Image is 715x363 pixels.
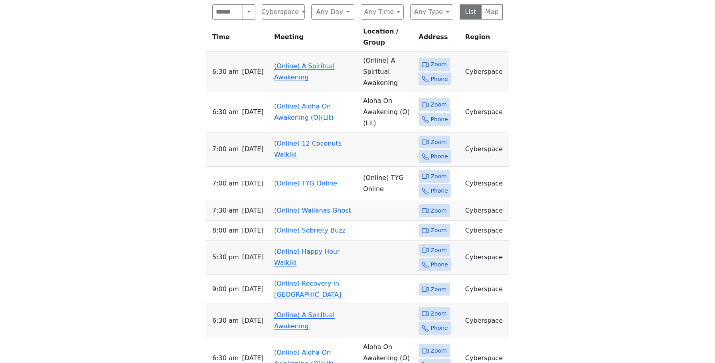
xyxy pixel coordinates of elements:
th: Region [462,26,509,52]
td: Cyberspace [462,241,509,275]
td: Aloha On Awakening (O) (Lit) [360,92,415,132]
a: (Online) Wailanas Ghost [274,207,351,214]
span: 7:30 AM [212,205,239,216]
span: 5:30 PM [212,252,239,263]
span: Zoom [431,284,446,294]
span: Zoom [431,245,446,255]
span: 6:30 AM [212,66,239,77]
input: Search [212,4,243,20]
span: Zoom [431,172,446,181]
span: 6:30 AM [212,315,239,326]
span: 9:00 PM [212,284,239,295]
button: List [460,4,482,20]
a: (Online) Recovery in [GEOGRAPHIC_DATA] [274,280,341,298]
td: Cyberspace [462,275,509,304]
span: Zoom [431,59,446,69]
span: [DATE] [242,144,263,155]
span: Zoom [431,137,446,147]
a: (Online) A Spiritual Awakening [274,311,335,330]
span: [DATE] [242,284,264,295]
span: [DATE] [242,315,263,326]
span: Zoom [431,206,446,216]
td: Cyberspace [462,221,509,241]
a: (Online) Aloha On Awakening (O)(Lit) [274,103,334,121]
td: Cyberspace [462,304,509,338]
span: Zoom [431,225,446,235]
span: 6:30 AM [212,107,239,118]
span: Zoom [431,100,446,110]
span: Phone [431,74,448,84]
span: [DATE] [242,205,263,216]
span: [DATE] [242,252,264,263]
button: Any Day [311,4,354,20]
td: (Online) TYG Online [360,167,415,201]
span: Phone [431,260,448,270]
span: Zoom [431,309,446,319]
span: Phone [431,186,448,196]
span: [DATE] [242,66,263,77]
th: Address [415,26,462,52]
a: (Online) A Spiritual Awakening [274,62,335,81]
button: Search [243,4,255,20]
span: Phone [431,152,448,162]
a: (Online) Happy Hour Waikiki [274,248,340,266]
th: Meeting [271,26,360,52]
th: Location / Group [360,26,415,52]
button: Cyberspace [262,4,305,20]
span: [DATE] [242,107,263,118]
button: Any Type [410,4,453,20]
th: Time [206,26,271,52]
a: (Online) TYG Online [274,180,337,187]
span: Phone [431,114,448,124]
button: Any Time [361,4,404,20]
span: 8:00 AM [212,225,239,236]
td: (Online) A Spiritual Awakening [360,52,415,92]
button: Map [481,4,503,20]
td: Cyberspace [462,201,509,221]
td: Cyberspace [462,167,509,201]
span: 7:00 AM [212,144,239,155]
span: [DATE] [242,178,263,189]
span: Phone [431,323,448,333]
td: Cyberspace [462,92,509,132]
a: (Online) 12 Coconuts Waikiki [274,140,342,158]
span: 7:00 AM [212,178,239,189]
span: [DATE] [242,225,263,236]
span: Zoom [431,346,446,356]
td: Cyberspace [462,132,509,167]
a: (Online) Sobriety Buzz [274,227,346,234]
td: Cyberspace [462,52,509,92]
